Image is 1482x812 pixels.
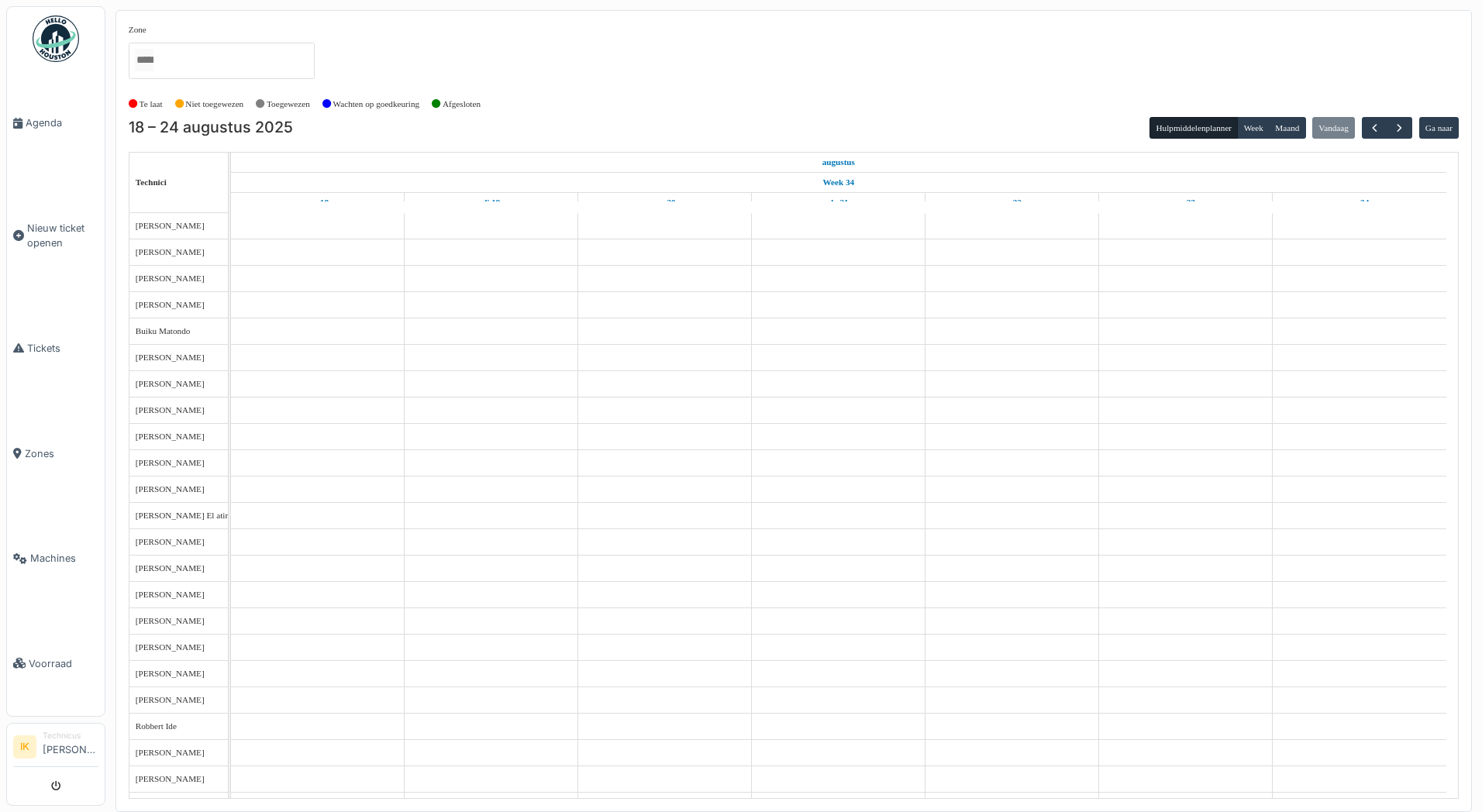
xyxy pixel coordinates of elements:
li: IK [13,735,36,759]
span: [PERSON_NAME] [136,300,205,309]
img: Badge_color-CXgf-gQk.svg [33,15,79,62]
button: Ga naar [1419,117,1460,139]
a: 19 augustus 2025 [478,193,504,212]
a: Agenda [7,71,105,176]
label: Wachten op goedkeuring [333,98,420,111]
button: Vandaag [1312,117,1355,139]
span: [PERSON_NAME] [136,669,205,678]
a: IK Technicus[PERSON_NAME] [13,730,98,767]
a: Voorraad [7,611,105,717]
label: Te laat [140,98,163,111]
button: Maand [1269,117,1306,139]
span: [PERSON_NAME] [136,616,205,625]
a: 23 augustus 2025 [1173,193,1200,212]
span: [PERSON_NAME] [136,353,205,362]
h2: 18 – 24 augustus 2025 [129,119,293,137]
button: Hulpmiddelenplanner [1149,117,1238,139]
span: [PERSON_NAME] El atimi [136,511,234,520]
span: [PERSON_NAME] [136,748,205,757]
span: Buiku Matondo [136,326,191,335]
span: [PERSON_NAME] [136,774,205,783]
span: [PERSON_NAME] [136,432,205,441]
span: Tickets [27,341,98,356]
a: Week 34 [819,173,858,192]
span: Machines [30,551,98,566]
span: Agenda [26,115,98,130]
span: [PERSON_NAME] [136,484,205,494]
input: Alles [135,49,153,71]
a: 24 augustus 2025 [1346,193,1373,212]
li: [PERSON_NAME] [43,730,98,763]
a: 22 augustus 2025 [999,193,1025,212]
span: [PERSON_NAME] [136,221,205,230]
span: [PERSON_NAME] [136,274,205,283]
button: Vorige [1362,117,1387,139]
span: [PERSON_NAME] [136,458,205,467]
span: Robbert Ide [136,721,177,731]
span: [PERSON_NAME] [136,537,205,546]
label: Zone [129,23,146,36]
button: Week [1237,117,1270,139]
label: Afgesloten [443,98,481,111]
label: Toegewezen [267,98,310,111]
a: Nieuw ticket openen [7,176,105,296]
div: Technicus [43,730,98,741]
span: [PERSON_NAME] [136,695,205,704]
span: [PERSON_NAME] [136,563,205,573]
span: [PERSON_NAME] [136,642,205,652]
span: Zones [25,446,98,461]
a: Machines [7,506,105,611]
span: [PERSON_NAME] [136,590,205,599]
span: Nieuw ticket openen [27,221,98,250]
span: Technici [136,177,167,187]
span: [PERSON_NAME] [136,379,205,388]
a: Zones [7,401,105,506]
a: 21 augustus 2025 [825,193,853,212]
span: [PERSON_NAME] [136,247,205,256]
span: [PERSON_NAME] [136,405,205,415]
a: 18 augustus 2025 [302,193,333,212]
span: Voorraad [29,656,98,671]
button: Volgende [1387,117,1412,139]
a: Tickets [7,296,105,401]
label: Niet toegewezen [185,98,243,111]
a: 18 augustus 2025 [819,153,859,172]
a: 20 augustus 2025 [650,193,680,212]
